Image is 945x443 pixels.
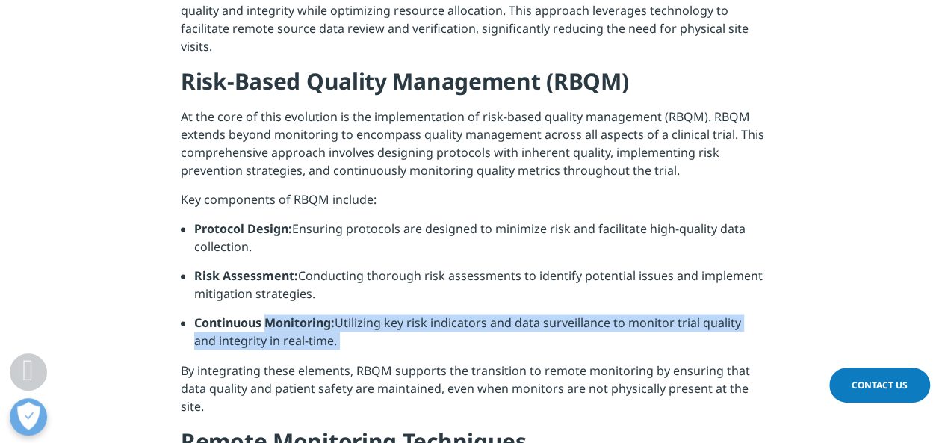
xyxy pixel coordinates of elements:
span: Contact Us [852,379,908,391]
p: At the core of this evolution is the implementation of risk-based quality management (RBQM). RBQM... [181,108,764,190]
strong: Risk Assessment: [194,267,298,284]
button: Open Preferences [10,398,47,436]
a: Contact Us [829,368,930,403]
p: By integrating these elements, RBQM supports the transition to remote monitoring by ensuring that... [181,361,764,426]
li: Conducting thorough risk assessments to identify potential issues and implement mitigation strate... [194,267,764,314]
li: Ensuring protocols are designed to minimize risk and facilitate high-quality data collection. [194,220,764,267]
li: Utilizing key risk indicators and data surveillance to monitor trial quality and integrity in rea... [194,314,764,361]
p: Key components of RBQM include: [181,190,764,220]
h4: Risk-Based Quality Management (RBQM) [181,66,764,108]
strong: Protocol Design: [194,220,292,237]
strong: Continuous Monitoring: [194,315,335,331]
